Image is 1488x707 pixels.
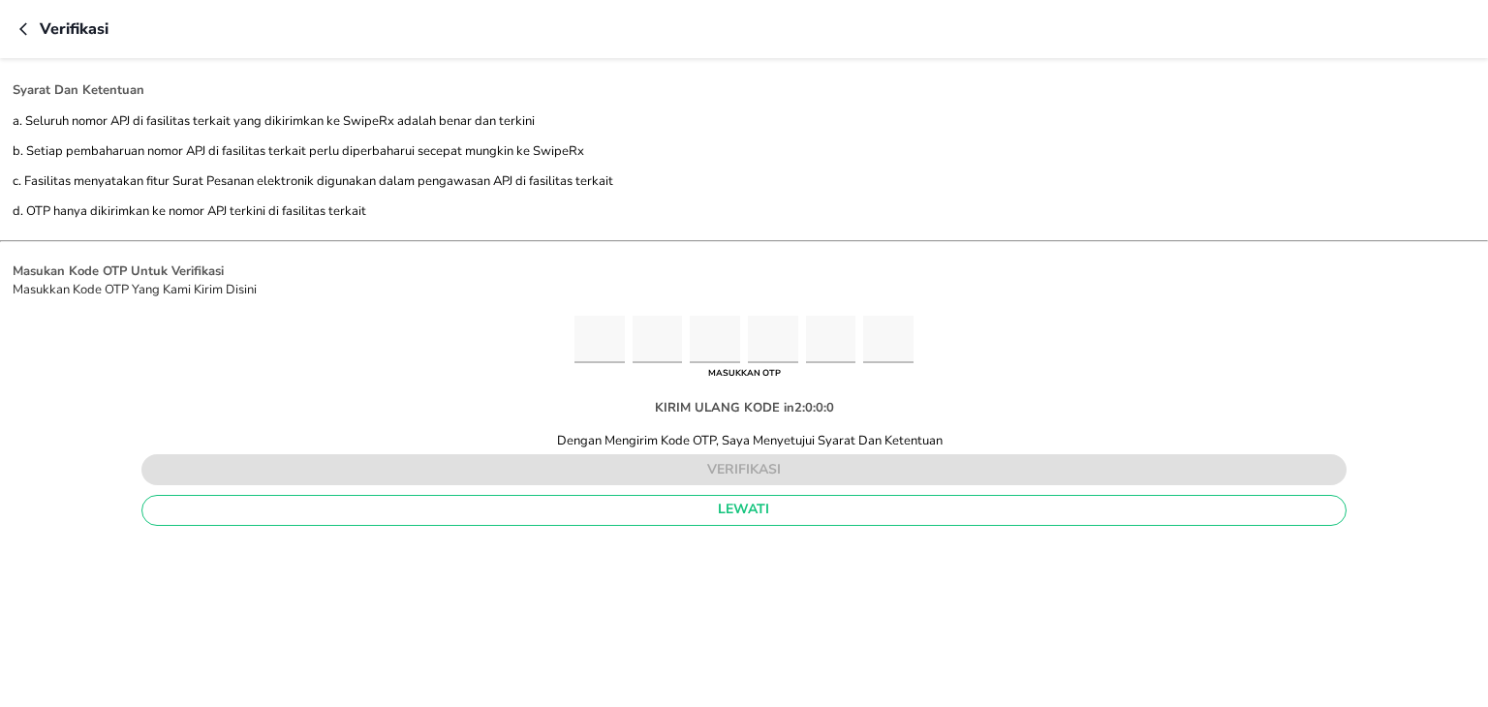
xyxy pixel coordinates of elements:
p: Verifikasi [40,17,108,41]
input: Please enter OTP character 4 [748,316,798,363]
span: lewati [158,498,1330,522]
input: Please enter OTP character 1 [574,316,625,363]
div: KIRIM ULANG KODE in2:0:0:0 [639,384,850,432]
input: Please enter OTP character 3 [690,316,740,363]
input: Please enter OTP character 5 [806,316,856,363]
input: Please enter OTP character 2 [633,316,683,363]
div: Dengan Mengirim Kode OTP, Saya Menyetujui Syarat Dan Ketentuan [545,432,944,449]
div: MASUKKAN OTP [703,363,786,384]
input: Please enter OTP character 6 [863,316,914,363]
button: lewati [141,495,1347,526]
